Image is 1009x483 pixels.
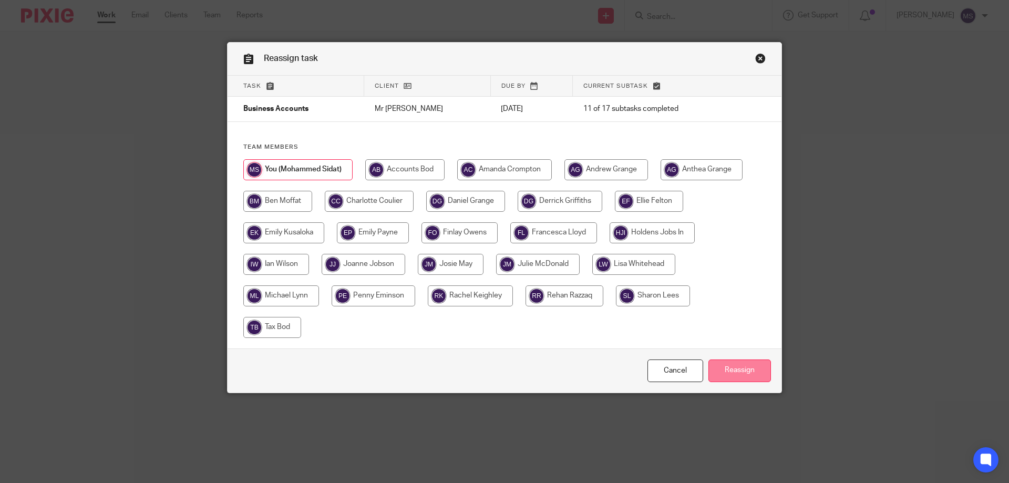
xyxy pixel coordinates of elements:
p: Mr [PERSON_NAME] [375,104,480,114]
a: Close this dialog window [647,359,703,382]
span: Business Accounts [243,106,308,113]
span: Due by [501,83,526,89]
span: Current subtask [583,83,648,89]
a: Close this dialog window [755,53,766,67]
input: Reassign [708,359,771,382]
p: [DATE] [501,104,562,114]
span: Client [375,83,399,89]
span: Task [243,83,261,89]
h4: Team members [243,143,766,151]
span: Reassign task [264,54,318,63]
td: 11 of 17 subtasks completed [573,97,737,122]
